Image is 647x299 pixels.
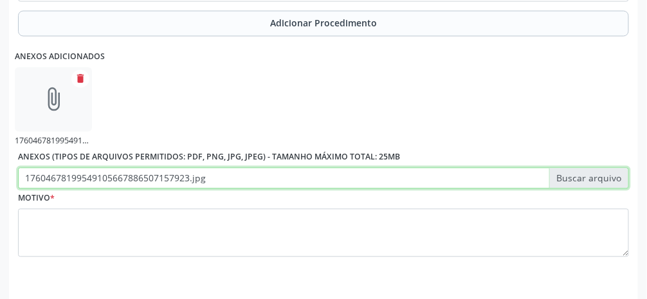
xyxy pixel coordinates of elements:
[18,189,55,209] label: Motivo
[15,48,105,68] label: Anexos adicionados
[71,70,89,88] button: delete
[270,17,377,30] span: Adicionar Procedimento
[18,11,629,37] button: Adicionar Procedimento
[41,87,66,113] i: attach_file
[75,73,86,85] i: delete
[18,148,400,168] label: Anexos (Tipos de arquivos permitidos: PDF, PNG, JPG, JPEG) - Tamanho máximo total: 25MB
[15,136,172,147] a: 17604678199549105667886507157923.jpg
